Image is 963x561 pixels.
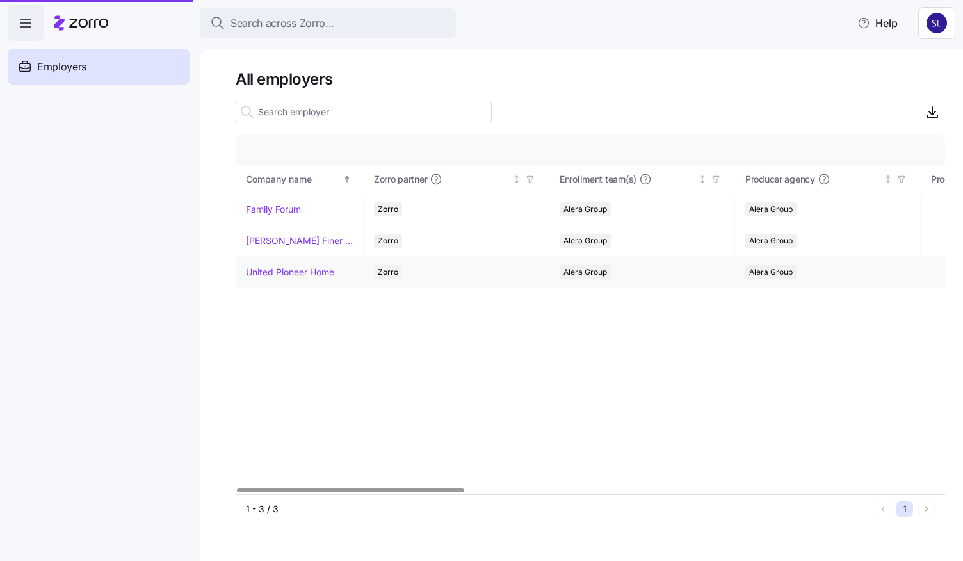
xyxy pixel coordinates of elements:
[875,501,891,517] button: Previous page
[364,165,549,194] th: Zorro partnerNot sorted
[563,265,607,279] span: Alera Group
[749,265,793,279] span: Alera Group
[236,69,945,89] h1: All employers
[745,173,815,186] span: Producer agency
[231,15,334,31] span: Search across Zorro...
[378,234,398,248] span: Zorro
[343,175,352,184] div: Sorted ascending
[918,501,935,517] button: Next page
[236,102,492,122] input: Search employer
[749,234,793,248] span: Alera Group
[374,173,427,186] span: Zorro partner
[749,202,793,216] span: Alera Group
[37,59,86,75] span: Employers
[200,8,456,38] button: Search across Zorro...
[246,234,353,247] a: [PERSON_NAME] Finer Meats
[512,175,521,184] div: Not sorted
[8,49,190,85] a: Employers
[927,13,947,33] img: 9541d6806b9e2684641ca7bfe3afc45a
[246,266,334,279] a: United Pioneer Home
[896,501,913,517] button: 1
[563,234,607,248] span: Alera Group
[549,165,735,194] th: Enrollment team(s)Not sorted
[236,165,364,194] th: Company nameSorted ascending
[857,15,898,31] span: Help
[246,203,301,216] a: Family Forum
[378,202,398,216] span: Zorro
[560,173,636,186] span: Enrollment team(s)
[698,175,707,184] div: Not sorted
[563,202,607,216] span: Alera Group
[246,172,341,186] div: Company name
[378,265,398,279] span: Zorro
[735,165,921,194] th: Producer agencyNot sorted
[884,175,893,184] div: Not sorted
[847,10,908,36] button: Help
[246,503,870,516] div: 1 - 3 / 3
